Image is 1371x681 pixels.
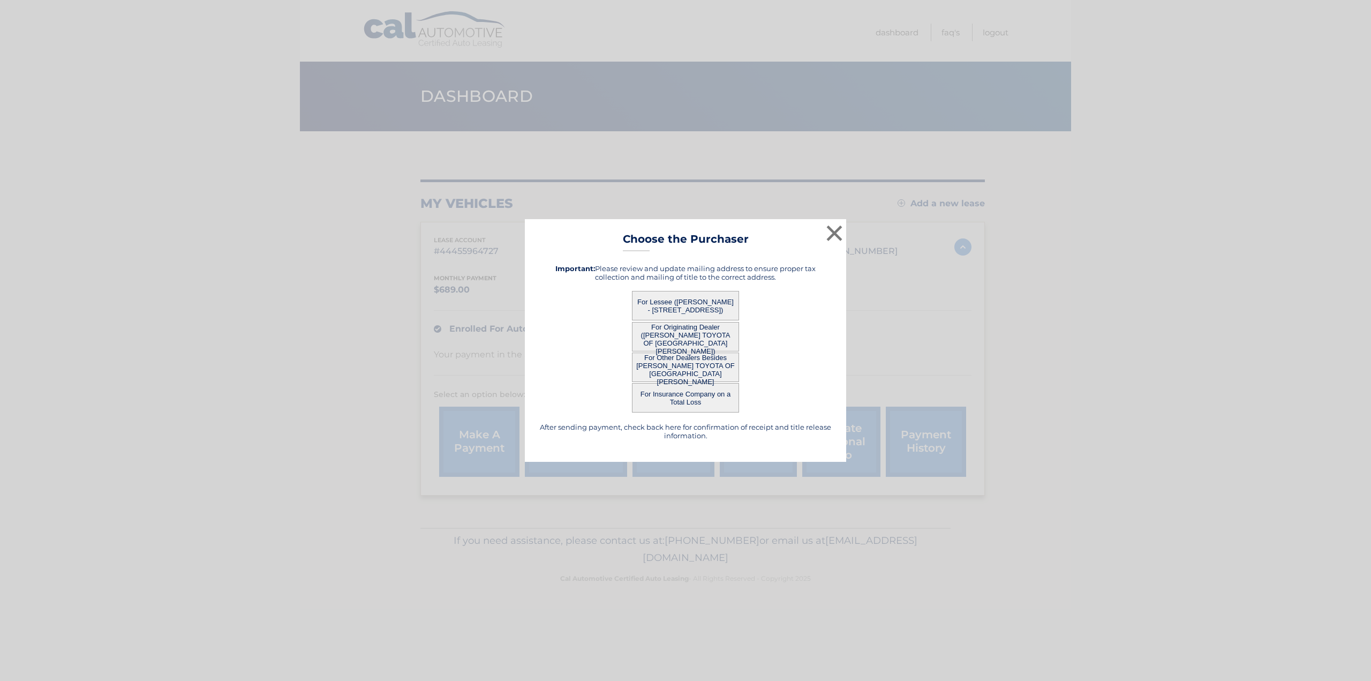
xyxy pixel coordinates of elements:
[538,264,833,281] h5: Please review and update mailing address to ensure proper tax collection and mailing of title to ...
[555,264,595,273] strong: Important:
[632,353,739,382] button: For Other Dealers Besides [PERSON_NAME] TOYOTA OF [GEOGRAPHIC_DATA][PERSON_NAME]
[538,423,833,440] h5: After sending payment, check back here for confirmation of receipt and title release information.
[632,383,739,413] button: For Insurance Company on a Total Loss
[632,291,739,320] button: For Lessee ([PERSON_NAME] - [STREET_ADDRESS])
[824,222,845,244] button: ×
[632,322,739,351] button: For Originating Dealer ([PERSON_NAME] TOYOTA OF [GEOGRAPHIC_DATA][PERSON_NAME])
[623,233,749,251] h3: Choose the Purchaser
